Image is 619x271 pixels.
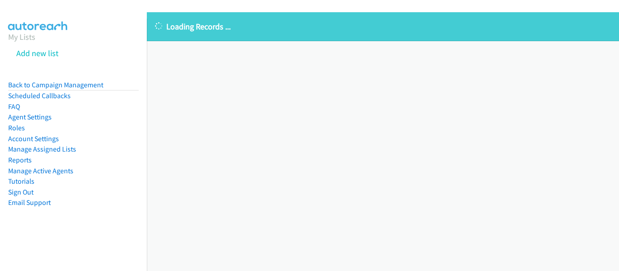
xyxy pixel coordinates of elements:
a: Sign Out [8,188,34,196]
a: Add new list [16,48,58,58]
a: Back to Campaign Management [8,81,103,89]
a: FAQ [8,102,20,111]
a: Roles [8,124,25,132]
a: Reports [8,156,32,164]
a: Account Settings [8,134,59,143]
a: My Lists [8,32,35,42]
a: Email Support [8,198,51,207]
a: Manage Assigned Lists [8,145,76,153]
a: Agent Settings [8,113,52,121]
a: Scheduled Callbacks [8,91,71,100]
p: Loading Records ... [155,20,611,33]
a: Tutorials [8,177,34,185]
a: Manage Active Agents [8,166,73,175]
